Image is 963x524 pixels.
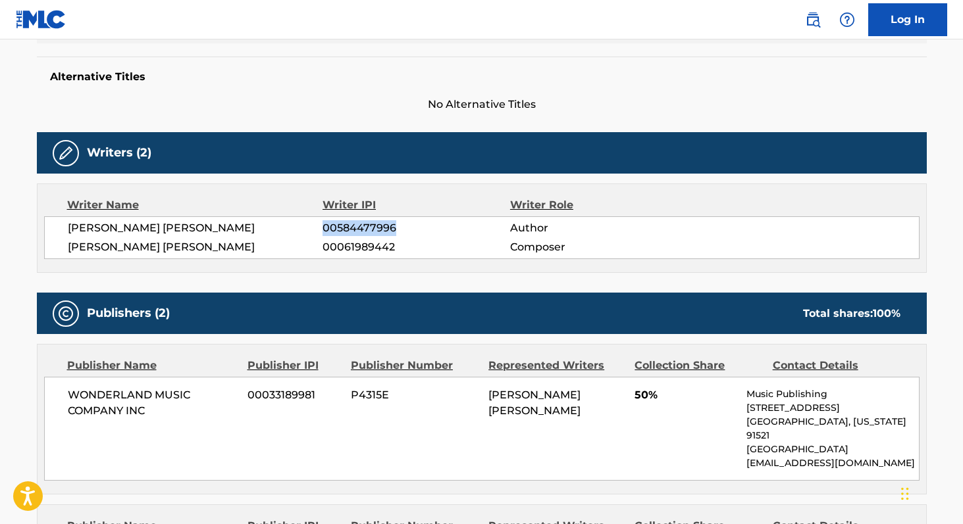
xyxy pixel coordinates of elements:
img: MLC Logo [16,10,66,29]
img: Publishers [58,306,74,322]
a: Public Search [800,7,826,33]
span: 00584477996 [323,220,509,236]
span: [PERSON_NAME] [PERSON_NAME] [68,220,323,236]
span: [PERSON_NAME] [PERSON_NAME] [68,239,323,255]
div: Collection Share [635,358,762,373]
span: 00033189981 [247,387,341,403]
div: Arrastar [901,474,909,513]
div: Publisher Number [351,358,479,373]
span: WONDERLAND MUSIC COMPANY INC [68,387,238,419]
div: Writer Role [510,197,681,213]
span: P4315E [351,387,479,403]
div: Publisher Name [67,358,238,373]
h5: Writers (2) [87,145,151,160]
p: [EMAIL_ADDRESS][DOMAIN_NAME] [746,456,918,470]
p: [STREET_ADDRESS] [746,401,918,415]
div: Writer IPI [323,197,510,213]
img: search [805,12,821,28]
span: Composer [510,239,681,255]
img: Writers [58,145,74,161]
div: Publisher IPI [247,358,341,373]
p: [GEOGRAPHIC_DATA], [US_STATE] 91521 [746,415,918,442]
span: 100 % [873,307,900,320]
div: Contact Details [773,358,900,373]
h5: Publishers (2) [87,306,170,321]
div: Widget de chat [897,461,963,524]
a: Log In [868,3,947,36]
div: Total shares: [803,306,900,322]
span: [PERSON_NAME] [PERSON_NAME] [488,389,581,417]
span: 50% [635,387,737,403]
span: No Alternative Titles [37,97,927,112]
p: Music Publishing [746,387,918,401]
p: [GEOGRAPHIC_DATA] [746,442,918,456]
div: Represented Writers [488,358,625,373]
div: Help [834,7,860,33]
div: Writer Name [67,197,323,213]
h5: Alternative Titles [50,70,914,83]
img: help [839,12,855,28]
span: 00061989442 [323,239,509,255]
iframe: Chat Widget [897,461,963,524]
span: Author [510,220,681,236]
